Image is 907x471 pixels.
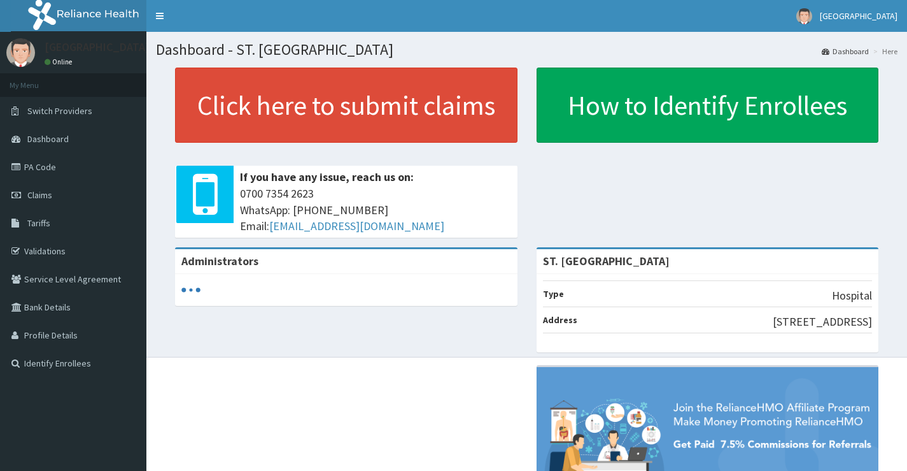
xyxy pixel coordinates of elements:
p: [GEOGRAPHIC_DATA] [45,41,150,53]
p: Hospital [832,287,872,304]
b: Type [543,288,564,300]
b: Administrators [181,254,258,268]
b: Address [543,314,577,326]
span: 0700 7354 2623 WhatsApp: [PHONE_NUMBER] Email: [240,185,511,235]
a: Online [45,57,75,66]
strong: ST. [GEOGRAPHIC_DATA] [543,254,670,268]
p: [STREET_ADDRESS] [773,314,872,330]
a: [EMAIL_ADDRESS][DOMAIN_NAME] [269,219,444,233]
img: User Image [796,8,812,24]
span: Dashboard [27,133,69,145]
span: Tariffs [27,217,50,229]
span: [GEOGRAPHIC_DATA] [820,10,897,22]
h1: Dashboard - ST. [GEOGRAPHIC_DATA] [156,41,897,58]
img: User Image [6,38,35,67]
a: Click here to submit claims [175,68,517,143]
li: Here [870,46,897,57]
b: If you have any issue, reach us on: [240,170,414,184]
svg: audio-loading [181,280,200,300]
span: Switch Providers [27,105,92,117]
span: Claims [27,189,52,201]
a: How to Identify Enrollees [537,68,879,143]
a: Dashboard [822,46,869,57]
